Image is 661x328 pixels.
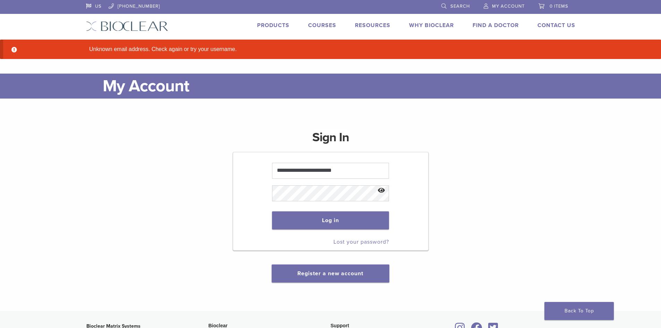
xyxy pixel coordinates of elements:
a: Register a new account [297,270,363,277]
a: Find A Doctor [473,22,519,29]
a: Back To Top [544,302,614,320]
a: Lost your password? [333,238,389,245]
span: 0 items [550,3,568,9]
button: Register a new account [272,264,389,283]
span: Search [450,3,470,9]
a: Resources [355,22,390,29]
a: Products [257,22,289,29]
span: My Account [492,3,525,9]
a: Courses [308,22,336,29]
li: Unknown email address. Check again or try your username. [86,45,586,53]
a: Contact Us [537,22,575,29]
button: Log in [272,211,389,229]
a: Why Bioclear [409,22,454,29]
img: Bioclear [86,21,168,31]
button: Show password [374,182,389,200]
h1: My Account [103,74,575,99]
h1: Sign In [312,129,349,151]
